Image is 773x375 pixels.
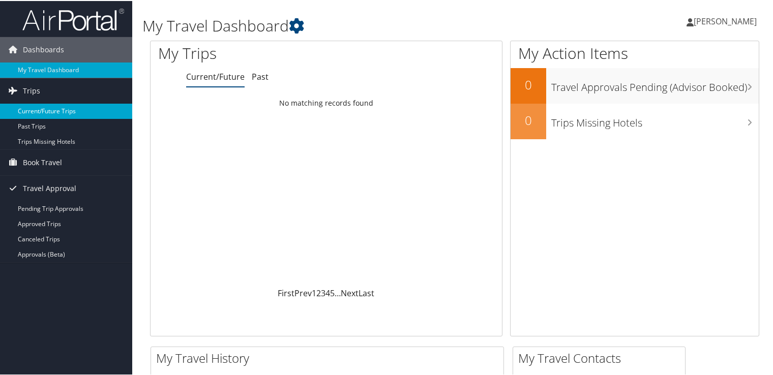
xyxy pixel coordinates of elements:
a: 0Trips Missing Hotels [511,103,759,138]
a: 4 [325,287,330,298]
a: Last [359,287,374,298]
a: Next [341,287,359,298]
h3: Travel Approvals Pending (Advisor Booked) [551,74,759,93]
a: 3 [321,287,325,298]
a: Past [252,70,269,81]
a: 0Travel Approvals Pending (Advisor Booked) [511,67,759,103]
a: Prev [294,287,312,298]
span: Trips [23,77,40,103]
a: 2 [316,287,321,298]
a: Current/Future [186,70,245,81]
span: … [335,287,341,298]
h1: My Travel Dashboard [142,14,559,36]
h1: My Action Items [511,42,759,63]
h2: 0 [511,111,546,128]
span: Book Travel [23,149,62,174]
h1: My Trips [158,42,348,63]
a: First [278,287,294,298]
img: airportal-logo.png [22,7,124,30]
span: [PERSON_NAME] [694,15,757,26]
h3: Trips Missing Hotels [551,110,759,129]
span: Travel Approval [23,175,76,200]
h2: My Travel History [156,349,503,366]
h2: My Travel Contacts [518,349,685,366]
a: 5 [330,287,335,298]
a: 1 [312,287,316,298]
h2: 0 [511,75,546,92]
span: Dashboards [23,36,64,61]
a: [PERSON_NAME] [687,5,767,36]
td: No matching records found [151,93,502,111]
